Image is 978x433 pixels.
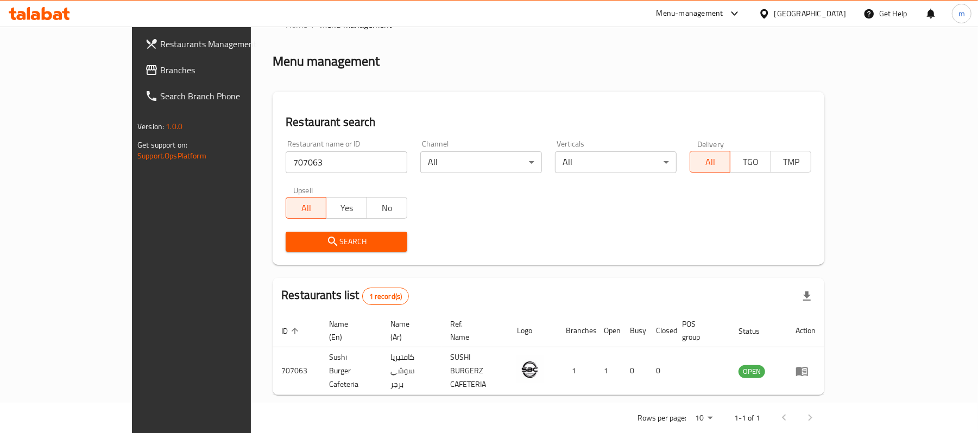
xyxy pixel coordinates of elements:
a: Search Branch Phone [136,83,295,109]
span: No [371,200,403,216]
th: Open [595,314,621,347]
button: TMP [771,151,811,173]
span: Status [739,324,774,338]
span: Version: [137,119,164,133]
h2: Menu management [273,53,380,70]
td: SUSHI BURGERZ CAFETERIA [441,347,508,395]
span: TMP [775,154,807,170]
span: OPEN [739,365,765,378]
td: 0 [647,347,673,395]
span: Menu management [320,18,392,31]
td: 707063 [273,347,320,395]
th: Logo [508,314,557,347]
button: All [690,151,730,173]
h2: Restaurants list [281,287,409,305]
img: Sushi Burger Cafeteria [517,355,544,383]
span: Branches [160,63,287,77]
h2: Restaurant search [286,114,811,130]
div: Total records count [362,288,409,305]
label: Delivery [697,140,724,148]
td: 0 [621,347,647,395]
button: All [286,197,326,219]
div: All [555,151,677,173]
th: Closed [647,314,673,347]
span: All [291,200,322,216]
td: كافتيريا سوشي برجر [382,347,441,395]
td: 1 [595,347,621,395]
span: Restaurants Management [160,37,287,50]
div: Menu [796,365,816,378]
span: TGO [735,154,766,170]
span: 1 record(s) [363,291,409,302]
table: enhanced table [273,314,824,395]
p: Rows per page: [638,411,686,425]
span: Search Branch Phone [160,90,287,103]
a: Branches [136,57,295,83]
button: No [367,197,407,219]
input: Search for restaurant name or ID.. [286,151,407,173]
label: Upsell [293,186,313,194]
div: [GEOGRAPHIC_DATA] [774,8,846,20]
td: 1 [557,347,595,395]
span: Name (Ar) [390,317,428,343]
button: TGO [730,151,771,173]
button: Search [286,232,407,252]
div: Export file [794,283,820,309]
p: 1-1 of 1 [734,411,760,425]
th: Branches [557,314,595,347]
div: Rows per page: [691,410,717,426]
a: Support.OpsPlatform [137,149,206,163]
span: Get support on: [137,138,187,152]
th: Busy [621,314,647,347]
div: All [420,151,542,173]
span: 1.0.0 [166,119,182,133]
a: Restaurants Management [136,31,295,57]
td: Sushi Burger Cafeteria [320,347,382,395]
span: m [958,8,965,20]
span: ID [281,324,302,338]
div: Menu-management [657,7,723,20]
th: Action [787,314,824,347]
span: POS group [682,317,717,343]
span: All [695,154,726,170]
span: Search [294,235,399,249]
li: / [312,18,316,31]
span: Ref. Name [450,317,495,343]
button: Yes [326,197,367,219]
span: Yes [331,200,362,216]
span: Name (En) [329,317,369,343]
div: OPEN [739,365,765,378]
